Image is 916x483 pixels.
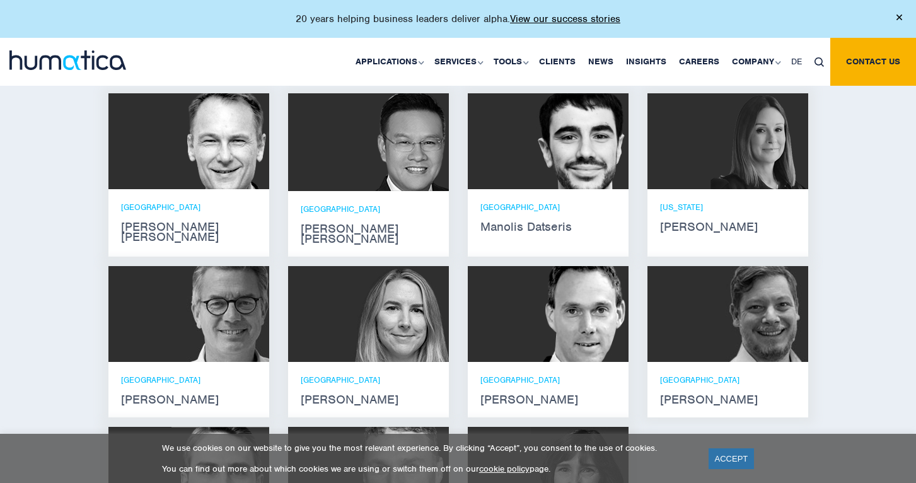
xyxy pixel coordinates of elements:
a: DE [785,38,808,86]
a: Company [726,38,785,86]
img: Zoë Fox [351,266,449,362]
img: logo [9,50,126,70]
p: 20 years helping business leaders deliver alpha. [296,13,620,25]
img: Manolis Datseris [531,93,629,189]
strong: [PERSON_NAME] [660,395,796,405]
a: Tools [487,38,533,86]
a: ACCEPT [709,448,755,469]
strong: [PERSON_NAME] [PERSON_NAME] [301,224,436,244]
p: [GEOGRAPHIC_DATA] [301,204,436,214]
p: [GEOGRAPHIC_DATA] [301,375,436,385]
img: Andreas Knobloch [531,266,629,362]
a: Applications [349,38,428,86]
strong: [PERSON_NAME] [PERSON_NAME] [121,222,257,242]
p: [GEOGRAPHIC_DATA] [660,375,796,385]
p: [GEOGRAPHIC_DATA] [121,375,257,385]
img: search_icon [815,57,824,67]
p: [US_STATE] [660,202,796,212]
p: [GEOGRAPHIC_DATA] [480,375,616,385]
a: Contact us [830,38,916,86]
img: Jen Jee Chan [342,93,449,191]
img: Melissa Mounce [710,93,808,189]
span: DE [791,56,802,67]
strong: [PERSON_NAME] [121,395,257,405]
img: Andros Payne [171,93,269,189]
img: Claudio Limacher [710,266,808,362]
p: We use cookies on our website to give you the most relevant experience. By clicking “Accept”, you... [162,443,693,453]
a: Careers [673,38,726,86]
a: cookie policy [479,463,530,474]
p: You can find out more about which cookies we are using or switch them off on our page. [162,463,693,474]
strong: [PERSON_NAME] [480,395,616,405]
a: Services [428,38,487,86]
img: Jan Löning [171,266,269,362]
strong: [PERSON_NAME] [301,395,436,405]
p: [GEOGRAPHIC_DATA] [121,202,257,212]
strong: Manolis Datseris [480,222,616,232]
a: News [582,38,620,86]
a: Clients [533,38,582,86]
a: View our success stories [510,13,620,25]
a: Insights [620,38,673,86]
strong: [PERSON_NAME] [660,222,796,232]
p: [GEOGRAPHIC_DATA] [480,202,616,212]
